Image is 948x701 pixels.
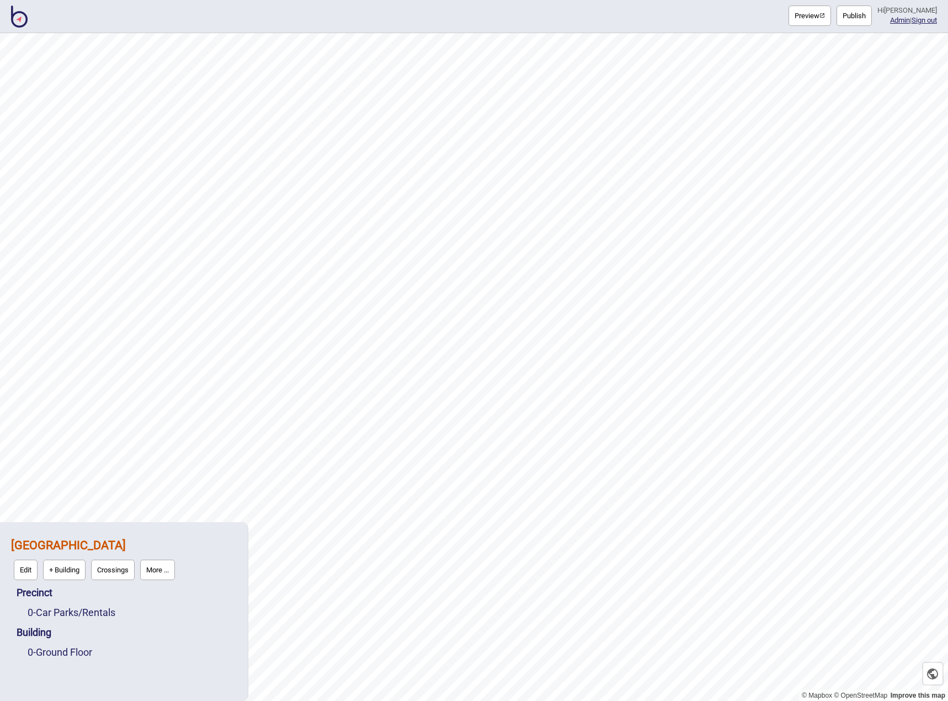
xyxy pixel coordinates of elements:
[11,533,237,583] div: Sunshine Coast Airport
[912,16,937,24] button: Sign out
[91,560,135,580] button: Crossings
[11,6,28,28] img: BindiMaps CMS
[834,692,887,699] a: OpenStreetMap
[877,6,937,15] div: Hi [PERSON_NAME]
[11,557,40,583] a: Edit
[890,16,912,24] span: |
[28,603,237,623] div: Car Parks/Rentals
[17,587,52,598] a: Precinct
[28,642,237,662] div: Ground Floor
[837,6,872,26] button: Publish
[137,557,178,583] a: More ...
[17,626,51,638] a: Building
[88,557,137,583] a: Crossings
[891,692,945,699] a: Map feedback
[28,646,92,658] a: 0-Ground Floor
[140,560,175,580] button: More ...
[43,560,86,580] button: + Building
[28,607,115,618] a: 0-Car Parks/Rentals
[789,6,831,26] button: Preview
[819,13,825,18] img: preview
[14,560,38,580] button: Edit
[789,6,831,26] a: Previewpreview
[890,16,910,24] a: Admin
[11,538,126,552] a: [GEOGRAPHIC_DATA]
[802,692,832,699] a: Mapbox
